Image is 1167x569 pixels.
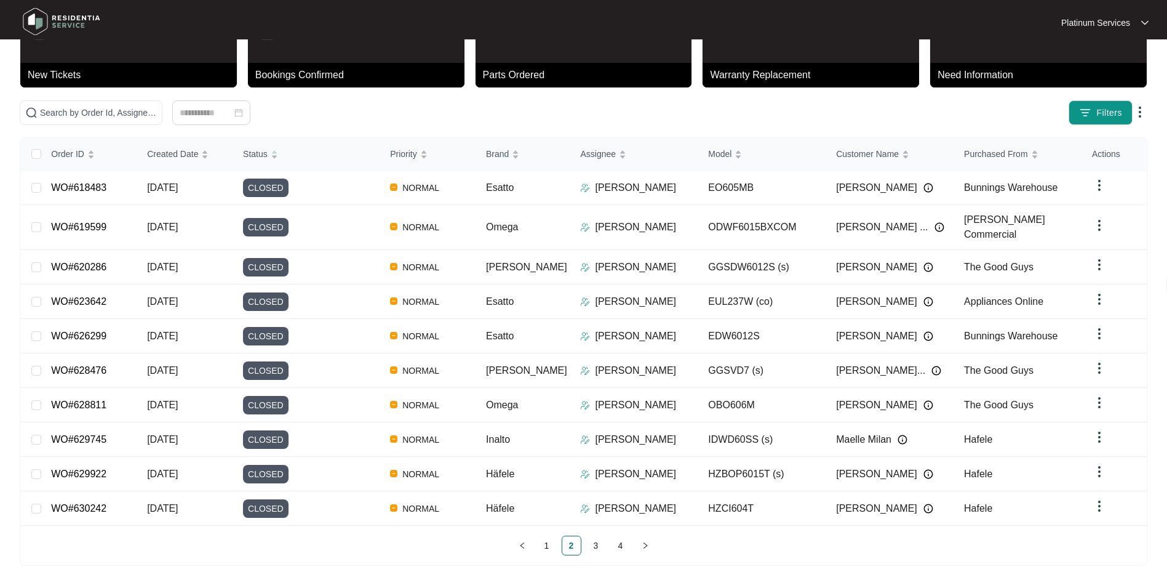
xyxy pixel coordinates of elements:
[595,501,676,516] p: [PERSON_NAME]
[390,147,417,161] span: Priority
[836,180,917,195] span: [PERSON_NAME]
[923,504,933,514] img: Info icon
[147,262,178,272] span: [DATE]
[666,15,683,44] p: 2
[1061,17,1130,29] p: Platinum Services
[698,388,826,422] td: OBO606M
[243,258,289,276] span: CLOSED
[1092,395,1107,410] img: dropdown arrow
[611,536,631,555] li: 4
[964,331,1057,341] span: Bunnings Warehouse
[147,469,178,479] span: [DATE]
[390,401,397,408] img: Vercel Logo
[595,294,676,309] p: [PERSON_NAME]
[698,284,826,319] td: EUL237W (co)
[580,147,616,161] span: Assignee
[28,68,237,83] p: New Tickets
[698,457,826,491] td: HZBOP6015T (s)
[580,331,590,341] img: Assigner Icon
[586,536,606,555] li: 3
[390,223,397,230] img: Vercel Logo
[1141,20,1149,26] img: dropdown arrow
[836,398,917,413] span: [PERSON_NAME]
[397,329,444,344] span: NORMAL
[1133,105,1147,119] img: dropdown arrow
[486,469,514,479] span: Häfele
[698,353,826,388] td: GGSVD7 (s)
[486,182,514,193] span: Esatto
[580,183,590,193] img: Assigner Icon
[51,222,106,232] a: WO#619599
[595,398,676,413] p: [PERSON_NAME]
[51,147,84,161] span: Order ID
[698,250,826,284] td: GGSDW6012S (s)
[147,222,178,232] span: [DATE]
[595,467,676,482] p: [PERSON_NAME]
[923,262,933,272] img: Info icon
[486,400,518,410] span: Omega
[51,331,106,341] a: WO#626299
[243,218,289,236] span: CLOSED
[698,205,826,250] td: ODWF6015BXCOM
[41,138,137,171] th: Order ID
[836,329,917,344] span: [PERSON_NAME]
[51,434,106,445] a: WO#629745
[147,503,178,514] span: [DATE]
[397,432,444,447] span: NORMAL
[923,183,933,193] img: Info icon
[486,222,518,232] span: Omega
[964,214,1045,240] span: [PERSON_NAME] Commercial
[595,432,676,447] p: [PERSON_NAME]
[397,363,444,378] span: NORMAL
[147,296,178,307] span: [DATE]
[147,400,178,410] span: [DATE]
[580,400,590,410] img: Assigner Icon
[836,294,917,309] span: [PERSON_NAME]
[397,180,444,195] span: NORMAL
[537,536,557,555] li: 1
[397,398,444,413] span: NORMAL
[243,430,289,449] span: CLOSED
[587,536,605,555] a: 3
[486,503,514,514] span: Häfele
[836,432,891,447] span: Maelle Milan
[580,504,590,514] img: Assigner Icon
[51,469,106,479] a: WO#629922
[923,297,933,307] img: Info icon
[255,68,464,83] p: Bookings Confirmed
[486,147,509,161] span: Brand
[635,536,655,555] li: Next Page
[439,15,455,44] p: 5
[519,542,526,549] span: left
[51,182,106,193] a: WO#618483
[51,503,106,514] a: WO#630242
[964,469,992,479] span: Hafele
[698,138,826,171] th: Model
[1082,138,1146,171] th: Actions
[580,222,590,232] img: Assigner Icon
[397,467,444,482] span: NORMAL
[938,68,1147,83] p: Need Information
[1121,15,1137,44] p: 1
[483,68,692,83] p: Parts Ordered
[390,263,397,270] img: Vercel Logo
[964,365,1034,376] span: The Good Guys
[836,467,917,482] span: [PERSON_NAME]
[826,138,954,171] th: Customer Name
[476,138,570,171] th: Brand
[964,296,1043,307] span: Appliances Online
[390,366,397,374] img: Vercel Logo
[538,536,556,555] a: 1
[964,147,1027,161] span: Purchased From
[710,68,919,83] p: Warranty Replacement
[923,400,933,410] img: Info icon
[1092,292,1107,307] img: dropdown arrow
[595,260,676,275] p: [PERSON_NAME]
[580,469,590,479] img: Assigner Icon
[964,400,1034,410] span: The Good Guys
[708,147,731,161] span: Model
[51,296,106,307] a: WO#623642
[580,262,590,272] img: Assigner Icon
[1069,100,1133,125] button: filter iconFilters
[486,296,514,307] span: Esatto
